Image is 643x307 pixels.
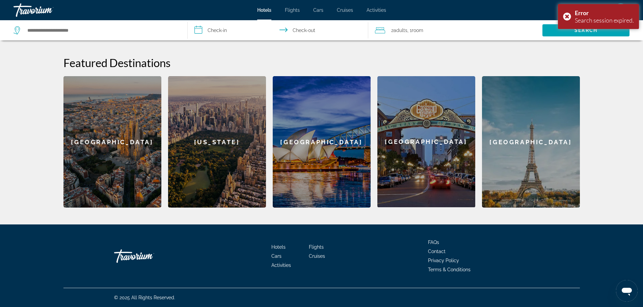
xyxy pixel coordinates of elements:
[337,7,353,13] a: Cruises
[612,3,629,17] button: User Menu
[309,253,325,259] a: Cruises
[368,20,542,40] button: Travelers: 2 adults, 0 children
[285,7,300,13] a: Flights
[428,267,471,272] a: Terms & Conditions
[257,7,271,13] a: Hotels
[273,76,371,208] a: Sydney[GEOGRAPHIC_DATA]
[27,25,177,35] input: Search hotel destination
[309,244,324,250] a: Flights
[428,258,459,263] a: Privacy Policy
[616,280,638,302] iframe: Кнопка запуска окна обмена сообщениями
[377,76,475,208] a: San Diego[GEOGRAPHIC_DATA]
[482,76,580,208] a: Paris[GEOGRAPHIC_DATA]
[271,253,282,259] a: Cars
[114,246,182,266] a: Go Home
[482,76,580,208] div: [GEOGRAPHIC_DATA]
[412,28,423,33] span: Room
[168,76,266,208] div: [US_STATE]
[273,76,371,208] div: [GEOGRAPHIC_DATA]
[428,240,439,245] a: FAQs
[574,28,597,33] span: Search
[63,76,161,208] div: [GEOGRAPHIC_DATA]
[313,7,323,13] a: Cars
[114,295,175,300] span: © 2025 All Rights Reserved.
[63,56,580,69] h2: Featured Destinations
[542,24,629,36] button: Search
[575,9,634,17] div: Error
[63,76,161,208] a: Barcelona[GEOGRAPHIC_DATA]
[367,7,386,13] a: Activities
[271,244,286,250] a: Hotels
[271,263,291,268] a: Activities
[391,26,407,35] span: 2
[188,20,369,40] button: Select check in and out date
[14,1,81,19] a: Travorium
[168,76,266,208] a: New York[US_STATE]
[407,26,423,35] span: , 1
[394,28,407,33] span: Adults
[575,17,634,24] div: Search session expired.
[377,76,475,207] div: [GEOGRAPHIC_DATA]
[428,249,446,254] a: Contact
